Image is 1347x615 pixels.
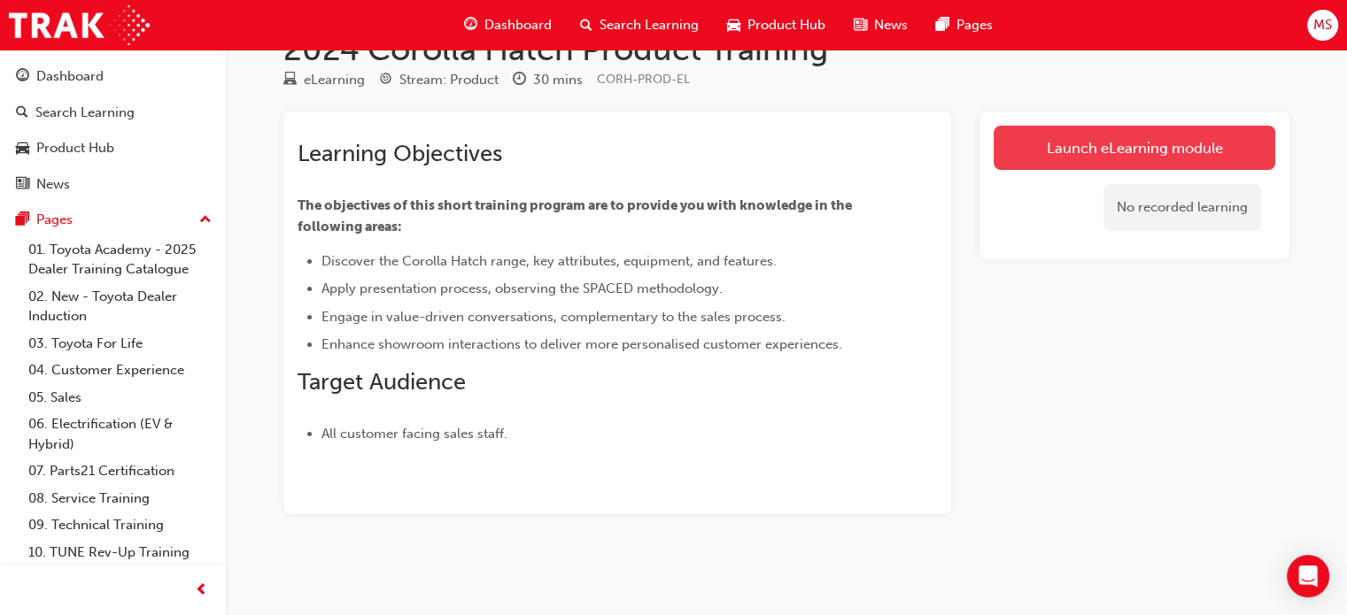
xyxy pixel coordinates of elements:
[36,210,73,230] div: Pages
[36,138,114,158] div: Product Hub
[298,368,466,396] span: Target Audience
[7,204,219,236] button: Pages
[36,66,104,87] div: Dashboard
[21,330,219,357] a: 03. Toyota For Life
[21,411,219,457] a: 06. Electrification (EV & Hybrid)
[21,511,219,539] a: 09. Technical Training
[1313,15,1332,35] span: MS
[379,69,499,91] div: Stream
[21,357,219,384] a: 04. Customer Experience
[484,15,552,35] span: Dashboard
[922,7,1007,43] a: pages-iconPages
[840,7,922,43] a: news-iconNews
[379,73,392,88] span: target-icon
[1287,555,1329,597] div: Open Intercom Messenger
[747,15,825,35] span: Product Hub
[298,197,855,234] span: The objectives of this short training program are to provide you with knowledge in the following ...
[956,15,993,35] span: Pages
[21,384,219,411] a: 05. Sales
[283,69,365,91] div: Type
[7,60,219,93] a: Dashboard
[597,72,690,87] span: Learning resource code
[21,236,219,283] a: 01. Toyota Academy - 2025 Dealer Training Catalogue
[321,336,842,352] span: Enhance showroom interactions to deliver more personalised customer experiences.
[304,70,365,90] div: eLearning
[283,73,297,88] span: learningResourceType_ELEARNING-icon
[854,14,867,36] span: news-icon
[513,69,583,91] div: Duration
[298,140,502,167] span: Learning Objectives
[16,212,29,228] span: pages-icon
[321,281,723,296] span: Apply presentation process, observing the SPACED methodology.
[21,485,219,512] a: 08. Service Training
[566,7,713,43] a: search-iconSearch Learning
[7,57,219,204] button: DashboardSearch LearningProduct HubNews
[1307,10,1338,41] button: MS
[936,14,949,36] span: pages-icon
[36,174,70,195] div: News
[195,580,208,602] span: prev-icon
[21,539,219,566] a: 10. TUNE Rev-Up Training
[321,253,777,269] span: Discover the Corolla Hatch range, key attributes, equipment, and features.
[16,105,28,121] span: search-icon
[199,209,212,232] span: up-icon
[513,73,526,88] span: clock-icon
[21,283,219,330] a: 02. New - Toyota Dealer Induction
[399,70,499,90] div: Stream: Product
[7,96,219,129] a: Search Learning
[994,126,1275,170] a: Launch eLearning module
[464,14,477,36] span: guage-icon
[580,14,592,36] span: search-icon
[727,14,740,36] span: car-icon
[16,69,29,85] span: guage-icon
[450,7,566,43] a: guage-iconDashboard
[874,15,908,35] span: News
[35,103,135,123] div: Search Learning
[7,132,219,165] a: Product Hub
[16,141,29,157] span: car-icon
[533,70,583,90] div: 30 mins
[321,309,786,325] span: Engage in value-driven conversations, complementary to the sales process.
[9,5,150,45] img: Trak
[7,168,219,201] a: News
[16,177,29,193] span: news-icon
[600,15,699,35] span: Search Learning
[1103,184,1261,231] div: No recorded learning
[21,457,219,485] a: 07. Parts21 Certification
[321,426,507,442] span: All customer facing sales staff.
[713,7,840,43] a: car-iconProduct Hub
